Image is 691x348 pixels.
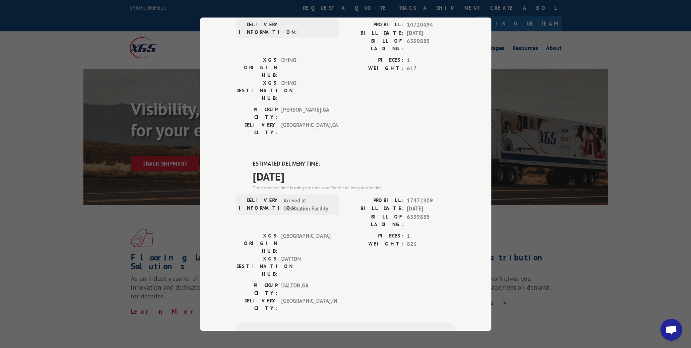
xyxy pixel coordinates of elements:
label: XGS DESTINATION HUB: [236,255,278,278]
span: 6599885 [407,213,455,228]
span: [DATE] [407,29,455,37]
label: XGS ORIGIN HUB: [236,56,278,79]
label: XGS DESTINATION HUB: [236,79,278,102]
label: BILL DATE: [346,29,403,37]
label: BILL OF LADING: [346,213,403,228]
label: WEIGHT: [346,64,403,73]
label: XGS ORIGIN HUB: [236,232,278,255]
label: DELIVERY INFORMATION: [239,21,280,36]
span: 10720494 [407,21,455,29]
span: DAYTON [281,255,330,278]
label: DELIVERY CITY: [236,121,278,136]
span: DALTON , GA [281,281,330,297]
label: ESTIMATED DELIVERY TIME: [253,160,455,168]
label: DELIVERY INFORMATION: [239,196,280,213]
span: 617 [407,64,455,73]
span: 1 [407,56,455,65]
label: PROBILL: [346,196,403,205]
span: 1 [407,232,455,240]
span: [GEOGRAPHIC_DATA] , CA [281,121,330,136]
span: 17472809 [407,196,455,205]
span: 6599885 [407,37,455,53]
span: [DATE] [253,168,455,184]
span: [DATE] [407,205,455,213]
span: CHINO [281,56,330,79]
label: BILL OF LADING: [346,37,403,53]
span: [GEOGRAPHIC_DATA] , IN [281,297,330,312]
span: [PERSON_NAME] , GA [281,106,330,121]
span: Arrived at Destination Facility [283,196,333,213]
label: PICKUP CITY: [236,281,278,297]
label: PIECES: [346,56,403,65]
label: PICKUP CITY: [236,106,278,121]
label: DELIVERY CITY: [236,297,278,312]
label: WEIGHT: [346,240,403,248]
span: CHINO [281,79,330,102]
div: Open chat [660,319,682,341]
div: The estimated time is using the time zone for the delivery destination. [253,184,455,191]
span: [GEOGRAPHIC_DATA] [281,232,330,255]
label: PROBILL: [346,21,403,29]
label: PIECES: [346,232,403,240]
label: BILL DATE: [346,205,403,213]
span: 823 [407,240,455,248]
